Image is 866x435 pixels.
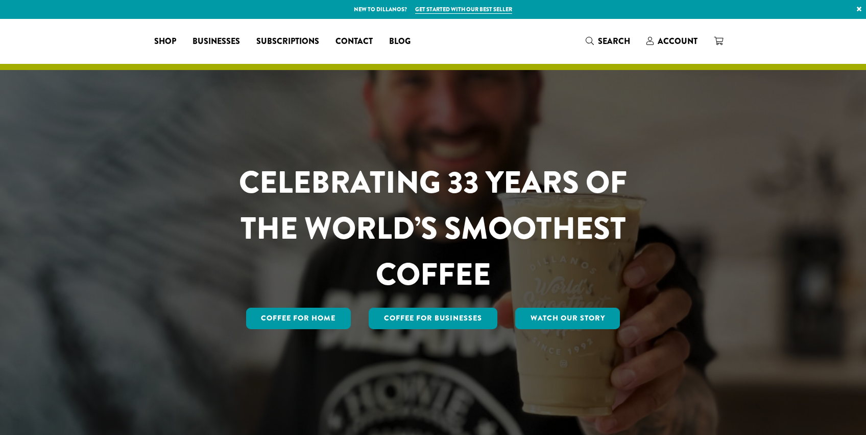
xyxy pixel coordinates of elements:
span: Account [658,35,697,47]
span: Search [598,35,630,47]
a: Shop [146,33,184,50]
a: Get started with our best seller [415,5,512,14]
span: Contact [335,35,373,48]
span: Businesses [193,35,240,48]
span: Blog [389,35,411,48]
a: Coffee For Businesses [369,308,497,329]
h1: CELEBRATING 33 YEARS OF THE WORLD’S SMOOTHEST COFFEE [209,159,657,297]
span: Shop [154,35,176,48]
a: Search [578,33,638,50]
span: Subscriptions [256,35,319,48]
a: Watch Our Story [515,308,620,329]
a: Coffee for Home [246,308,351,329]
